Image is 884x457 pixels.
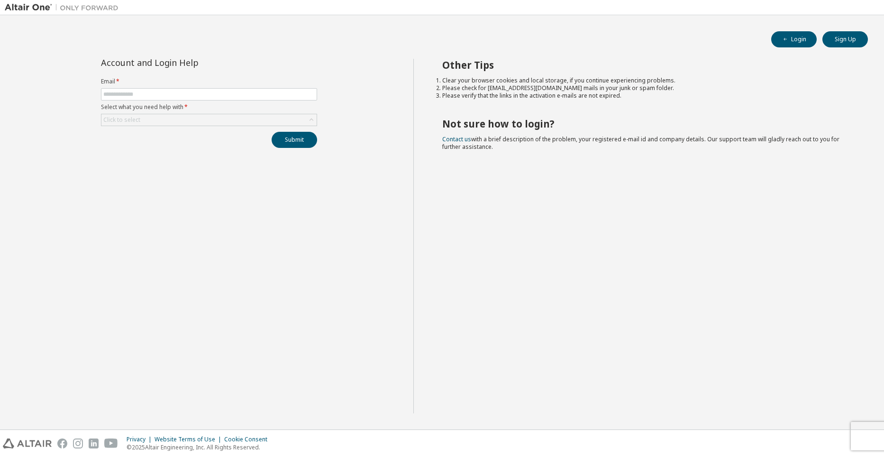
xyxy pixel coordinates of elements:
label: Select what you need help with [101,103,317,111]
img: youtube.svg [104,439,118,448]
img: Altair One [5,3,123,12]
div: Cookie Consent [224,436,273,443]
h2: Other Tips [442,59,851,71]
label: Email [101,78,317,85]
button: Login [771,31,817,47]
img: instagram.svg [73,439,83,448]
a: Contact us [442,135,471,143]
div: Website Terms of Use [155,436,224,443]
div: Account and Login Help [101,59,274,66]
li: Please check for [EMAIL_ADDRESS][DOMAIN_NAME] mails in your junk or spam folder. [442,84,851,92]
img: linkedin.svg [89,439,99,448]
div: Click to select [103,116,140,124]
li: Please verify that the links in the activation e-mails are not expired. [442,92,851,100]
div: Click to select [101,114,317,126]
div: Privacy [127,436,155,443]
img: altair_logo.svg [3,439,52,448]
span: with a brief description of the problem, your registered e-mail id and company details. Our suppo... [442,135,839,151]
p: © 2025 Altair Engineering, Inc. All Rights Reserved. [127,443,273,451]
h2: Not sure how to login? [442,118,851,130]
button: Submit [272,132,317,148]
li: Clear your browser cookies and local storage, if you continue experiencing problems. [442,77,851,84]
button: Sign Up [822,31,868,47]
img: facebook.svg [57,439,67,448]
